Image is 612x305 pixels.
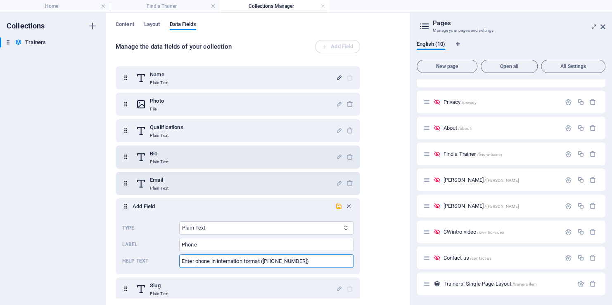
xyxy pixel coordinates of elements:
div: Remove [589,124,596,131]
div: About/about [441,125,561,131]
div: CWintro video/cwintro-video [441,229,561,235]
p: Type [122,225,176,231]
div: Settings [565,99,572,106]
p: Plain Text [150,132,183,139]
p: Plain Text [150,159,168,165]
div: Settings [565,254,572,261]
h6: Bio [150,149,168,159]
button: Open all [481,60,538,73]
div: Label [179,238,353,251]
div: Find a Trainer/find-a-trainer [441,151,561,157]
div: Remove [589,202,596,209]
i: Create new collection [88,21,97,31]
span: /[PERSON_NAME] [484,178,519,183]
div: Remove [589,254,596,261]
p: File [150,106,164,113]
div: Remove [589,99,596,106]
span: /[PERSON_NAME] [484,204,519,209]
h6: Qualifications [150,122,183,132]
div: Settings [577,280,584,287]
span: /cwintro-video [477,230,504,235]
div: [PERSON_NAME]/[PERSON_NAME] [441,203,561,209]
span: Contact us [443,255,491,261]
p: Plain Text [150,291,168,297]
div: Settings [565,150,572,157]
button: All Settings [541,60,605,73]
div: Contact us/contact-us [441,255,561,260]
p: Label [122,241,176,248]
h6: Slug [150,281,168,291]
div: Duplicate [577,99,584,106]
h6: Collections [7,21,45,31]
div: Settings [565,176,572,183]
div: This layout is used as a template for all items (e.g. a blog post) of this collection. The conten... [434,280,441,287]
div: Trainers: Single Page Layout/trainers-item [441,281,573,286]
div: Duplicate [577,202,584,209]
span: /privacy [461,100,476,105]
span: About [443,125,471,131]
h6: Trainers [25,38,46,47]
span: New page [420,64,474,69]
div: Help text [179,254,353,267]
div: Remove [589,176,596,183]
div: Language Tabs [417,41,605,56]
h6: Name [150,70,168,80]
div: Remove [589,150,596,157]
span: Trainers: Single Page Layout [443,281,537,287]
span: Layout [144,19,160,31]
div: Duplicate [577,254,584,261]
span: /about [458,126,471,131]
span: Content [116,19,134,31]
h4: Find a Trainer [110,2,220,11]
div: Privacy/privacy [441,99,561,105]
span: Click to open page [443,99,476,105]
span: English (10) [417,39,445,51]
span: Find a Trainer [443,151,502,157]
span: /find-a-trainer [477,152,502,157]
h6: Add Field [133,202,334,211]
h2: Pages [433,19,605,27]
div: Duplicate [577,228,584,235]
p: This text is displayed below the field when editing an item [122,258,176,264]
p: Plain Text [150,80,168,86]
h6: Manage the data fields of your collection [116,42,315,52]
h3: Manage your pages and settings [433,27,589,34]
span: All Settings [545,64,602,69]
button: New page [417,60,477,73]
h4: Collections Manager [220,2,330,11]
div: Settings [565,124,572,131]
div: Duplicate [577,124,584,131]
span: /contact-us [470,256,492,260]
span: Click to open page [443,203,519,209]
span: /trainers-item [512,282,537,286]
div: Duplicate [577,176,584,183]
div: Remove [589,280,596,287]
div: Type [179,221,353,235]
div: Settings [565,202,572,209]
div: Duplicate [577,150,584,157]
p: Plain Text [150,185,168,192]
div: Remove [589,228,596,235]
div: [PERSON_NAME]/[PERSON_NAME] [441,177,561,183]
span: Click to open page [443,229,504,235]
span: Open all [484,64,534,69]
span: [PERSON_NAME] [443,177,519,183]
h6: Photo [150,96,164,106]
span: Data Fields [170,19,196,31]
h6: Email [150,175,168,185]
